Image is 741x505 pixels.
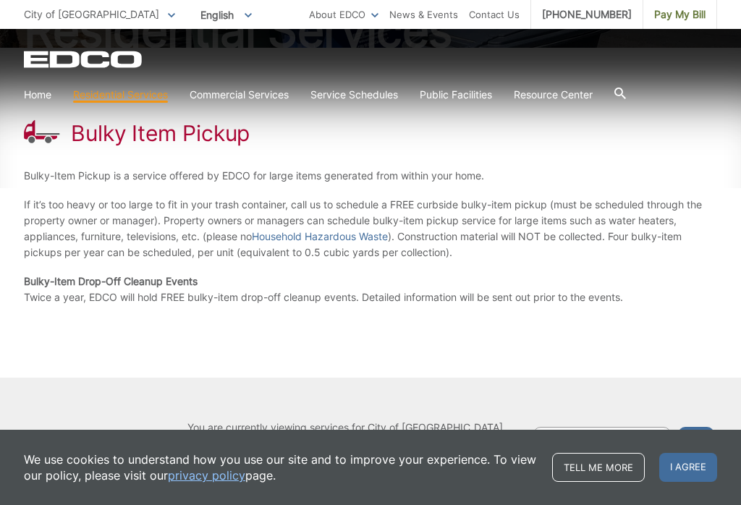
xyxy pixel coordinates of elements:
a: Commercial Services [190,87,289,103]
a: Household Hazardous Waste [252,229,388,245]
a: Home [24,87,51,103]
a: Public Facilities [420,87,492,103]
a: News & Events [389,7,458,22]
span: Pay My Bill [654,7,706,22]
h1: Bulky Item Pickup [71,120,250,146]
a: About EDCO [309,7,378,22]
a: Contact Us [469,7,520,22]
a: Service Schedules [310,87,398,103]
p: You are currently viewing services for City of [GEOGRAPHIC_DATA]. Enter a zip code to if you want... [187,420,506,451]
span: English [190,3,263,27]
h2: Your Service Area [27,428,160,444]
strong: Bulky-Item Drop-Off Cleanup Events [24,275,198,287]
a: privacy policy [168,467,245,483]
p: If it’s too heavy or too large to fit in your trash container, call us to schedule a FREE curbsid... [24,197,717,260]
a: Residential Services [73,87,168,103]
p: Twice a year, EDCO will hold FREE bulky-item drop-off cleanup events. Detailed information will b... [24,273,717,305]
span: City of [GEOGRAPHIC_DATA] [24,8,159,20]
p: Bulky-Item Pickup is a service offered by EDCO for large items generated from within your home. [24,168,717,184]
a: EDCD logo. Return to the homepage. [24,51,144,68]
p: We use cookies to understand how you use our site and to improve your experience. To view our pol... [24,451,538,483]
